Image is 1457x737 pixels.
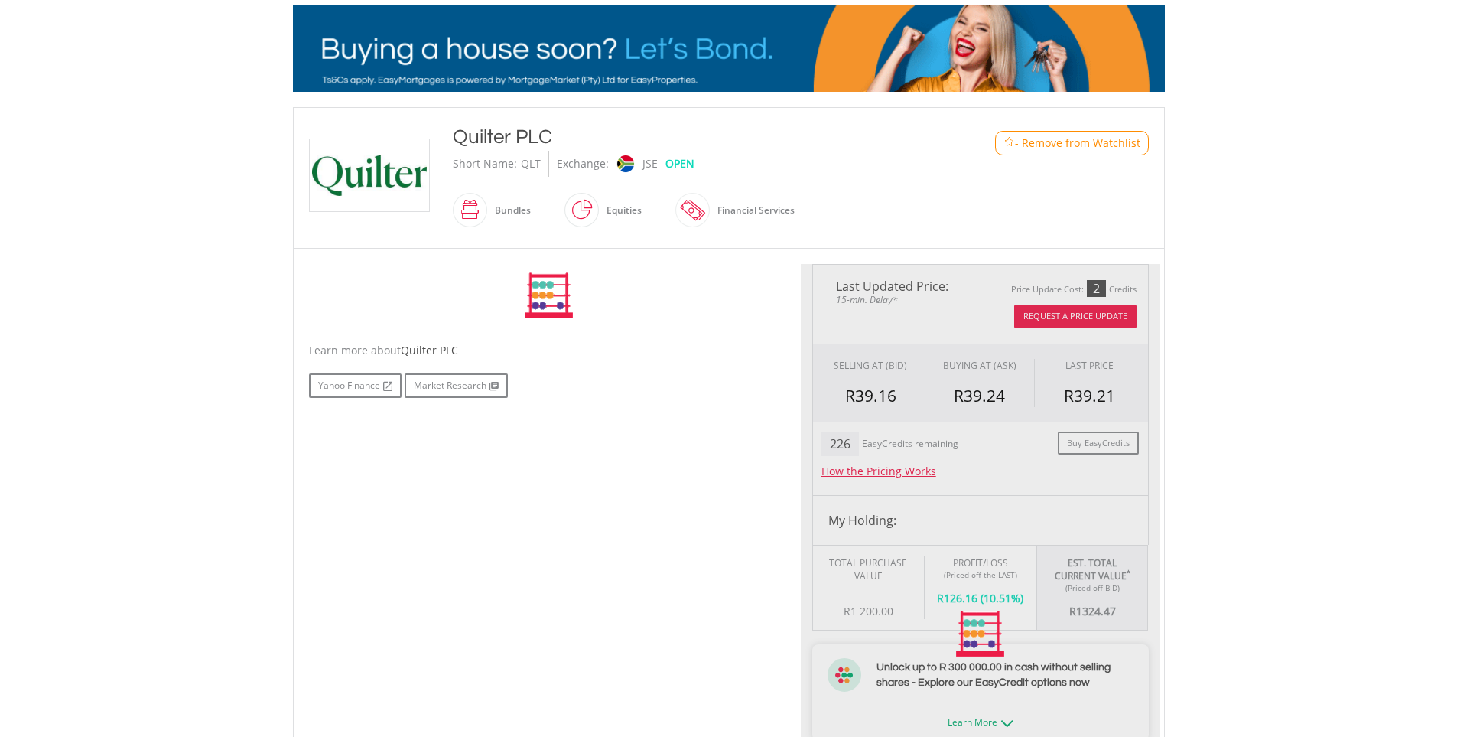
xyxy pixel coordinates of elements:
[405,373,508,398] a: Market Research
[401,343,458,357] span: Quilter PLC
[642,151,658,177] div: JSE
[309,343,789,358] div: Learn more about
[312,139,427,211] img: EQU.ZA.QLT.png
[616,155,633,172] img: jse.png
[995,131,1149,155] button: Watchlist - Remove from Watchlist
[710,192,795,229] div: Financial Services
[309,373,402,398] a: Yahoo Finance
[599,192,642,229] div: Equities
[293,5,1165,92] img: EasyMortage Promotion Banner
[665,151,694,177] div: OPEN
[557,151,609,177] div: Exchange:
[1015,135,1140,151] span: - Remove from Watchlist
[1003,137,1015,148] img: Watchlist
[453,123,933,151] div: Quilter PLC
[453,151,517,177] div: Short Name:
[521,151,541,177] div: QLT
[487,192,531,229] div: Bundles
